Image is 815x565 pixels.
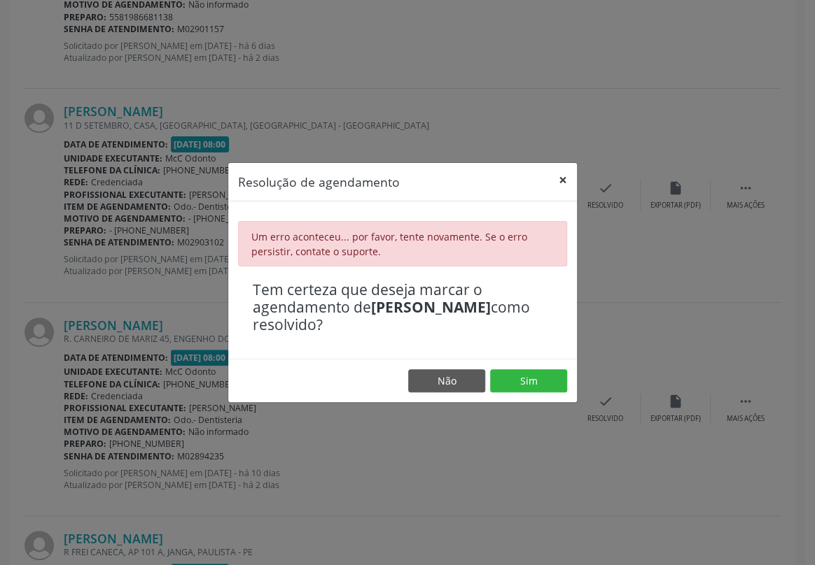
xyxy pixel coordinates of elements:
button: Close [549,163,577,197]
h5: Resolução de agendamento [238,173,400,191]
button: Sim [490,369,567,393]
div: Um erro aconteceu... por favor, tente novamente. Se o erro persistir, contate o suporte. [238,221,567,266]
button: Não [408,369,485,393]
h4: Tem certeza que deseja marcar o agendamento de como resolvido? [253,281,552,334]
b: [PERSON_NAME] [371,297,491,317]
